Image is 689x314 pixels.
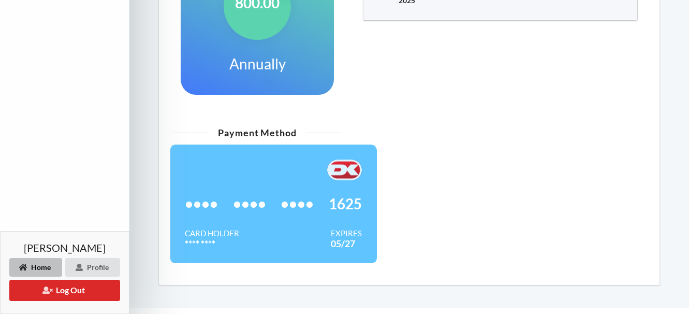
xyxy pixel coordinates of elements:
div: 05/27 [331,238,362,249]
button: Log Out [9,280,120,301]
span: •••• [233,199,266,209]
div: Expires [331,228,362,238]
img: F+AAQC4Rur0ZFP9BwAAAABJRU5ErkJggg== [327,160,362,180]
span: [PERSON_NAME] [24,242,106,253]
div: Card Holder [185,228,239,238]
h1: Annually [229,54,286,73]
div: Home [9,258,62,277]
span: •••• [281,199,314,209]
span: •••• [185,199,218,209]
div: Profile [65,258,120,277]
span: 1625 [329,199,362,209]
div: Payment Method [173,128,341,137]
